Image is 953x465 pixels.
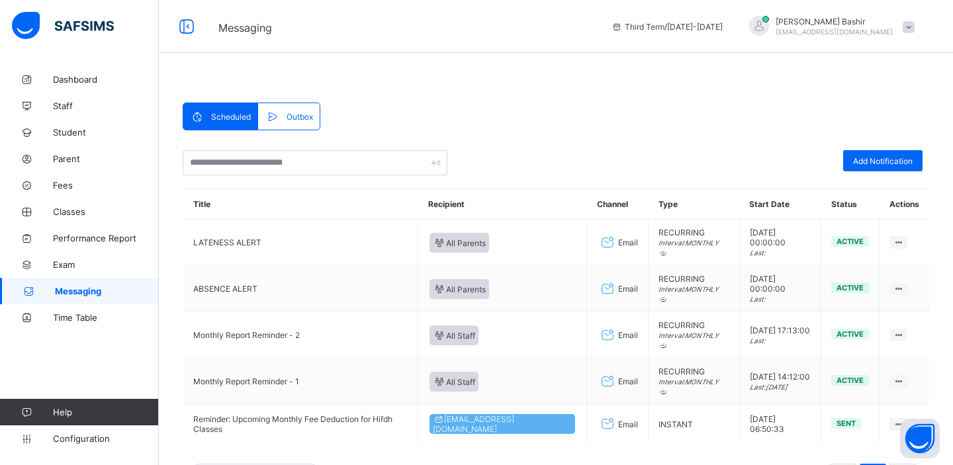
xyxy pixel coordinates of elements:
td: LATENESS ALERT [183,220,418,266]
i: Email Channel [598,281,617,297]
i: Last: [750,295,766,303]
th: Start Date [739,189,821,220]
th: Type [649,189,740,220]
i: Interval: MONTHLY [658,285,719,303]
i: Last: [750,249,766,257]
span: Time Table [53,312,159,323]
span: All Parents [433,237,486,248]
i: Interval: MONTHLY [658,239,719,257]
th: Recipient [418,189,587,220]
td: [DATE] 14:12:00 [739,359,821,405]
i: Interval: MONTHLY [658,378,719,396]
span: Classes [53,206,159,217]
span: Active [837,329,864,339]
span: Fees [53,180,159,190]
i: Interval: MONTHLY [658,331,719,349]
td: [DATE] 00:00:00 [739,220,821,266]
span: Email [618,284,638,294]
td: RECURRING [649,220,740,266]
span: Configuration [53,433,158,444]
th: Status [821,189,880,220]
div: HamidBashir [736,16,921,38]
span: Active [837,283,864,292]
span: [EMAIL_ADDRESS][DOMAIN_NAME] [433,414,572,434]
span: Parent [53,153,159,164]
td: [DATE] 00:00:00 [739,266,821,312]
span: Sent [837,419,856,428]
td: INSTANT [649,405,740,444]
i: Last: [750,337,766,345]
i: Email Channel [598,327,617,343]
td: [DATE] 17:13:00 [739,312,821,359]
th: Title [183,189,418,220]
span: Outbox [287,112,313,122]
span: Student [53,127,159,138]
span: Email [618,237,638,247]
i: Email Channel [598,235,617,251]
td: ABSENCE ALERT [183,266,418,312]
span: Help [53,407,158,417]
td: Reminder: Upcoming Monthly Fee Deduction for Hifdh Classes [183,405,418,444]
i: Last: [DATE] [750,383,788,391]
td: RECURRING [649,266,740,312]
span: Scheduled [211,112,251,122]
td: Monthly Report Reminder - 1 [183,359,418,405]
img: safsims [12,12,114,40]
span: Messaging [55,286,159,296]
span: Staff [53,101,159,111]
span: session/term information [612,22,723,32]
td: RECURRING [649,359,740,405]
button: Open asap [900,419,940,458]
span: Email [618,376,638,386]
td: Monthly Report Reminder - 2 [183,312,418,359]
span: All Staff [433,329,475,341]
td: RECURRING [649,312,740,359]
i: Email Channel [598,374,617,390]
span: Performance Report [53,233,159,243]
span: Messaging [218,21,272,34]
th: Actions [880,189,929,220]
span: All Parents [433,283,486,294]
i: Email Channel [598,416,617,432]
span: Active [837,237,864,246]
span: Active [837,376,864,385]
span: Email [618,330,638,340]
span: Dashboard [53,74,159,85]
span: Email [618,419,638,429]
th: Channel [587,189,649,220]
td: [DATE] 06:50:33 [739,405,821,444]
span: Add Notification [853,156,913,166]
span: [PERSON_NAME] Bashir [776,17,893,26]
span: Exam [53,259,159,270]
span: [EMAIL_ADDRESS][DOMAIN_NAME] [776,28,893,36]
span: All Staff [433,376,475,387]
